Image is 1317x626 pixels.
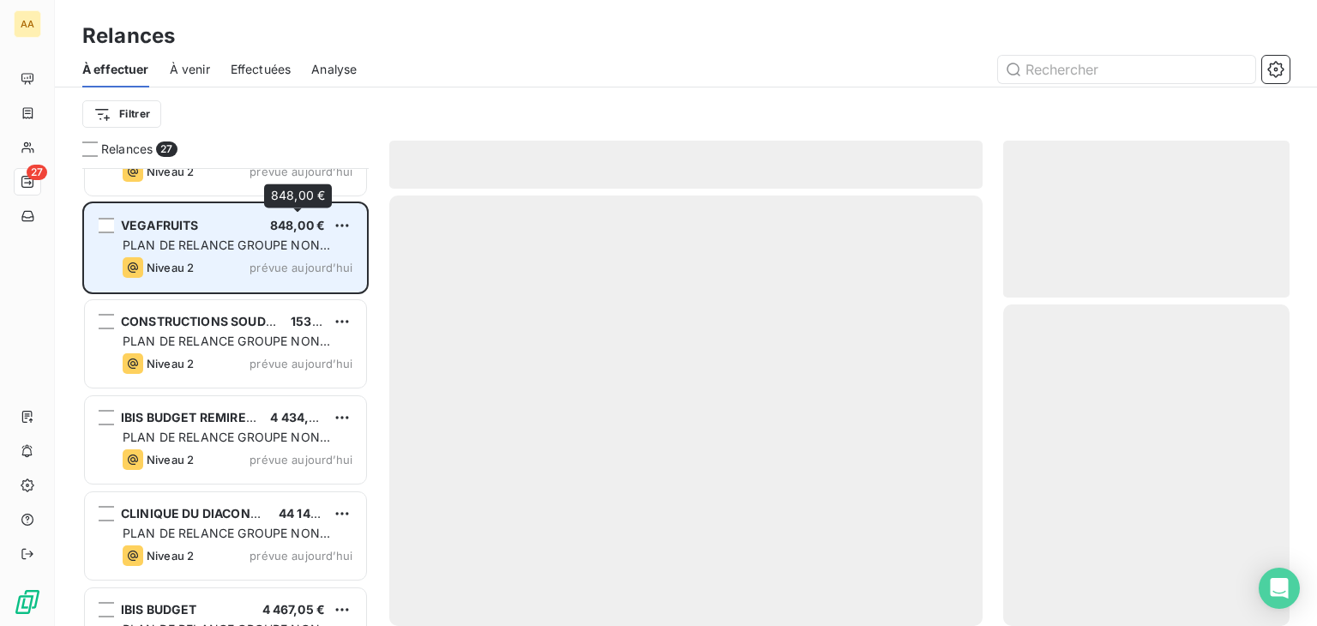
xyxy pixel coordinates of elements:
span: Niveau 2 [147,261,194,274]
span: PLAN DE RELANCE GROUPE NON AUTOMATIQUE [123,430,330,461]
span: Niveau 2 [147,549,194,563]
span: Niveau 2 [147,453,194,466]
span: prévue aujourd’hui [250,357,352,370]
span: Relances [101,141,153,158]
span: prévue aujourd’hui [250,261,352,274]
h3: Relances [82,21,175,51]
span: prévue aujourd’hui [250,549,352,563]
span: PLAN DE RELANCE GROUPE NON AUTOMATIQUE [123,334,330,365]
span: 4 467,05 € [262,602,326,617]
span: Analyse [311,61,357,78]
span: 153,16 € [291,314,340,328]
span: VEGAFRUITS [121,218,199,232]
button: Filtrer [82,100,161,128]
span: CONSTRUCTIONS SOUDEES DE L'EST [121,314,346,328]
span: À effectuer [82,61,149,78]
div: Open Intercom Messenger [1259,568,1300,609]
span: PLAN DE RELANCE GROUPE NON AUTOMATIQUE [123,238,330,269]
span: 4 434,06 € [270,410,336,424]
img: Logo LeanPay [14,588,41,616]
span: prévue aujourd’hui [250,453,352,466]
div: AA [14,10,41,38]
span: prévue aujourd’hui [250,165,352,178]
span: IBIS BUDGET REMIREMONT [121,410,284,424]
input: Rechercher [998,56,1255,83]
span: 27 [156,141,177,157]
span: 848,00 € [270,218,325,232]
span: 44 148,14 € [279,506,346,521]
span: 27 [27,165,47,180]
span: PLAN DE RELANCE GROUPE NON AUTOMATIQUE [123,526,330,557]
span: Niveau 2 [147,165,194,178]
span: À venir [170,61,210,78]
span: IBIS BUDGET [121,602,197,617]
span: 848,00 € [271,188,325,202]
span: CLINIQUE DU DIACONAT FONDERIE [121,506,330,521]
span: Niveau 2 [147,357,194,370]
span: Effectuées [231,61,292,78]
div: grid [82,168,369,626]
